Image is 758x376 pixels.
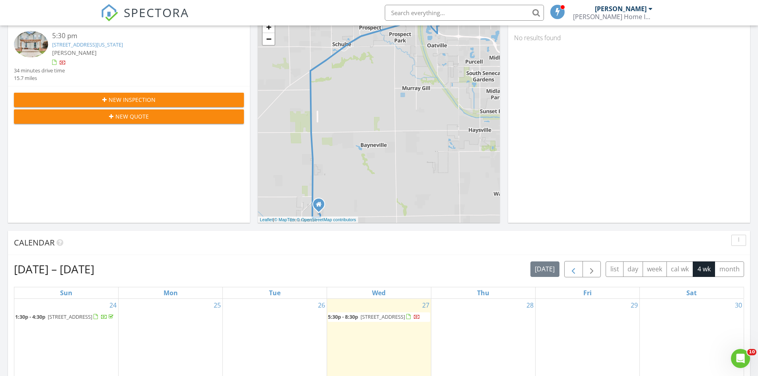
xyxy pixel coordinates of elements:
a: Go to August 24, 2025 [108,299,118,312]
button: month [715,261,744,277]
img: The Best Home Inspection Software - Spectora [101,4,118,21]
a: Zoom in [263,21,275,33]
iframe: Intercom live chat [731,349,750,368]
div: 34 minutes drive time [14,67,65,74]
a: Zoom out [263,33,275,45]
a: Go to August 28, 2025 [525,299,535,312]
a: Leaflet [260,217,273,222]
a: SPECTORA [101,11,189,27]
div: 1143 red river cir, clearwater KS 67026 [319,204,323,209]
a: Sunday [58,287,74,298]
button: New Quote [14,109,244,124]
div: No results found [508,27,750,49]
span: [STREET_ADDRESS] [360,313,405,320]
span: [STREET_ADDRESS] [48,313,92,320]
div: [PERSON_NAME] [595,5,647,13]
h2: [DATE] – [DATE] [14,261,94,277]
a: Wednesday [370,287,387,298]
a: Thursday [475,287,491,298]
span: 1:30p - 4:30p [15,313,45,320]
a: Go to August 26, 2025 [316,299,327,312]
a: Go to August 29, 2025 [629,299,639,312]
span: 5:30p - 8:30p [328,313,358,320]
button: week [643,261,667,277]
span: New Quote [115,112,149,121]
div: 5:30 pm [52,31,225,41]
a: © MapTiler [274,217,296,222]
div: Bjostad Home Inspections [573,13,653,21]
a: 5:30p - 8:30p [STREET_ADDRESS] [328,313,420,320]
a: 5:30 pm [STREET_ADDRESS][US_STATE] [PERSON_NAME] 34 minutes drive time 15.7 miles [14,31,244,82]
a: Friday [582,287,593,298]
button: 4 wk [693,261,715,277]
a: © OpenStreetMap contributors [297,217,356,222]
a: Go to August 25, 2025 [212,299,222,312]
span: SPECTORA [124,4,189,21]
div: | [258,216,358,223]
img: 9349839%2Fcover_photos%2FYZgSbHLThj20njqreg5K%2Fsmall.png [14,31,48,57]
a: 1:30p - 4:30p [STREET_ADDRESS] [15,313,115,320]
a: 1:30p - 4:30p [STREET_ADDRESS] [15,312,117,322]
button: Next [583,261,601,277]
a: 5:30p - 8:30p [STREET_ADDRESS] [328,312,430,322]
a: Monday [162,287,179,298]
button: day [623,261,643,277]
a: Saturday [685,287,698,298]
span: 10 [747,349,756,355]
button: New Inspection [14,93,244,107]
a: [STREET_ADDRESS][US_STATE] [52,41,123,48]
span: New Inspection [109,95,156,104]
span: Calendar [14,237,55,248]
button: Previous [564,261,583,277]
button: [DATE] [530,261,559,277]
a: Tuesday [267,287,282,298]
button: list [606,261,624,277]
a: Go to August 30, 2025 [733,299,744,312]
span: [PERSON_NAME] [52,49,97,56]
button: cal wk [666,261,694,277]
a: Go to August 27, 2025 [421,299,431,312]
div: 15.7 miles [14,74,65,82]
input: Search everything... [385,5,544,21]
